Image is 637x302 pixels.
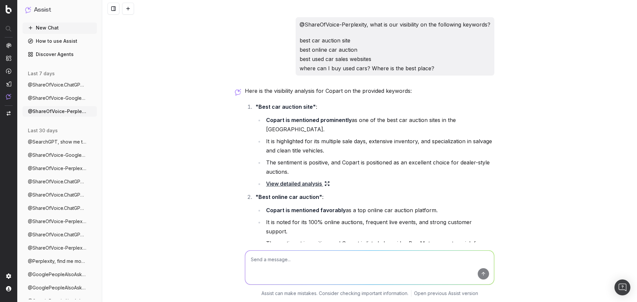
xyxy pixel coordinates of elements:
[253,102,494,188] li: :
[28,218,86,225] span: @ShareOfVoice-Perplexity, what is our vi
[28,192,86,198] span: @ShareOfVoice.ChatGPT, what is our visib
[300,36,490,73] p: best car auction site best online car auction best used car sales websites where can I buy used c...
[6,68,11,74] img: Activation
[28,139,86,145] span: @SearchGPT, show me the best way to sell
[6,81,11,87] img: Studio
[266,179,330,188] a: View detailed analysis
[23,269,97,280] button: @GooglePeopleAlsoAsk, Find me "people al
[261,290,408,297] p: Assist can make mistakes. Consider checking important information.
[264,217,494,236] li: It is noted for its 100% online auctions, frequent live events, and strong customer support.
[28,205,86,211] span: @ShareOfVoice.ChatGPT, what is our visib
[28,165,86,172] span: @ShareOfVoice-Perplexity, what is our vi
[264,158,494,176] li: The sentiment is positive, and Copart is positioned as an excellent choice for dealer-style aucti...
[264,206,494,215] li: as a top online car auction platform.
[23,203,97,213] button: @ShareOfVoice.ChatGPT, what is our visib
[6,5,12,14] img: Botify logo
[245,86,494,95] p: Here is the visibility analysis for Copart on the provided keywords:
[28,152,86,158] span: @ShareOfVoice-GoogleAIMode, what is our
[23,93,97,103] button: @ShareOfVoice-GoogleAIMode, what is our
[255,194,322,200] strong: "Best online car auction"
[28,245,86,251] span: @ShareOfVoice-Perplexity, what is our vi
[6,286,11,291] img: My account
[23,256,97,267] button: @Perplexity, find me most popular questi
[253,192,494,269] li: :
[23,137,97,147] button: @SearchGPT, show me the best way to sell
[23,282,97,293] button: @GooglePeopleAlsoAsk, What are the top '
[23,216,97,227] button: @ShareOfVoice-Perplexity, what is our vi
[23,23,97,33] button: New Chat
[28,70,55,77] span: last 7 days
[28,95,86,101] span: @ShareOfVoice-GoogleAIMode, what is our
[28,82,86,88] span: @ShareOfVoice.ChatGPT, what is our visib
[34,5,51,15] h1: Assist
[23,229,97,240] button: @ShareOfVoice.ChatGPT, what is our visib
[6,94,11,99] img: Assist
[6,55,11,61] img: Intelligence
[25,7,31,13] img: Assist
[23,49,97,60] a: Discover Agents
[28,231,86,238] span: @ShareOfVoice.ChatGPT, what is our visib
[300,20,490,29] p: @ShareOfVoice-Perplexity, what is our visibility on the following keywords?
[264,137,494,155] li: It is highlighted for its multiple sale days, extensive inventory, and specialization in salvage ...
[6,43,11,48] img: Analytics
[23,36,97,46] a: How to use Assist
[264,239,494,257] li: The sentiment is positive, and Copart is listed alongside eBay Motors as a top pick for general o...
[23,80,97,90] button: @ShareOfVoice.ChatGPT, what is our visib
[255,103,316,110] strong: "Best car auction site"
[23,106,97,117] button: @ShareOfVoice-Perplexity, what is our vi
[23,150,97,160] button: @ShareOfVoice-GoogleAIMode, what is our
[28,108,86,115] span: @ShareOfVoice-Perplexity, what is our vi
[28,127,58,134] span: last 30 days
[23,190,97,200] button: @ShareOfVoice.ChatGPT, what is our visib
[28,258,86,265] span: @Perplexity, find me most popular questi
[264,115,494,134] li: as one of the best car auction sites in the [GEOGRAPHIC_DATA].
[266,117,352,123] strong: Copart is mentioned prominently
[28,271,86,278] span: @GooglePeopleAlsoAsk, Find me "people al
[23,243,97,253] button: @ShareOfVoice-Perplexity, what is our vi
[28,178,86,185] span: @ShareOfVoice.ChatGPT, what is our visib
[414,290,478,297] a: Open previous Assist version
[266,207,346,213] strong: Copart is mentioned favorably
[614,279,630,295] div: Open Intercom Messenger
[235,89,241,95] img: Botify assist logo
[23,163,97,174] button: @ShareOfVoice-Perplexity, what is our vi
[7,111,11,116] img: Switch project
[28,284,86,291] span: @GooglePeopleAlsoAsk, What are the top '
[23,176,97,187] button: @ShareOfVoice.ChatGPT, what is our visib
[6,273,11,279] img: Setting
[25,5,94,15] button: Assist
